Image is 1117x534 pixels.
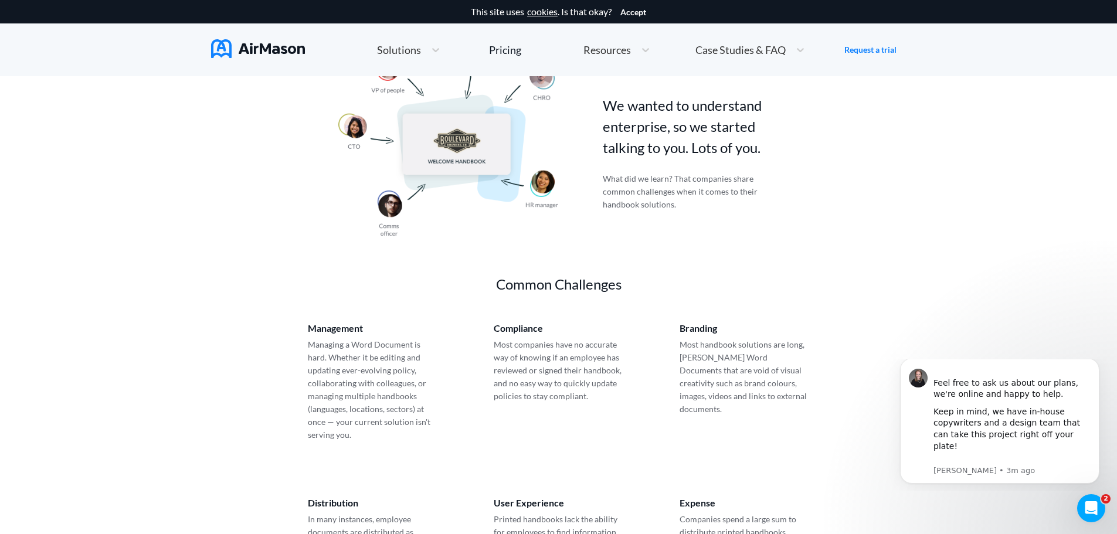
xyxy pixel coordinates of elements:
[26,9,45,28] img: Profile image for Holly
[308,498,438,508] div: Distribution
[620,8,646,17] button: Accept cookies
[494,338,624,403] p: Most companies have no accurate way of knowing if an employee has reviewed or signed their handbo...
[494,323,624,334] div: Compliance
[603,172,765,211] p: What did we learn? That companies share common challenges when it comes to their handbook solutions.
[308,338,438,441] p: Managing a Word Document is hard. Whether it be editing and updating ever-evolving policy, collab...
[338,34,558,236] img: handbook intro
[1101,494,1111,504] span: 2
[680,498,810,508] div: Expense
[680,338,810,416] p: Most handbook solutions are long, [PERSON_NAME] Word Documents that are void of visual creativity...
[603,95,793,158] p: We wanted to understand enterprise, so we started talking to you. Lots of you.
[1077,494,1105,522] iframe: Intercom live chat
[383,274,735,295] p: Common Challenges
[583,45,631,55] span: Resources
[51,6,208,104] div: Message content
[51,47,208,104] div: Keep in mind, we have in-house copywriters and a design team that can take this project right off...
[51,6,208,41] div: Feel free to ask us about our plans, we're online and happy to help.
[51,106,208,117] p: Message from Holly, sent 3m ago
[377,45,421,55] span: Solutions
[844,44,897,56] a: Request a trial
[308,323,438,334] div: Management
[211,39,305,58] img: AirMason Logo
[527,6,558,17] a: cookies
[494,498,624,508] div: User Experience
[882,359,1117,491] iframe: Intercom notifications message
[489,45,521,55] div: Pricing
[680,323,810,334] div: Branding
[489,39,521,60] a: Pricing
[695,45,786,55] span: Case Studies & FAQ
